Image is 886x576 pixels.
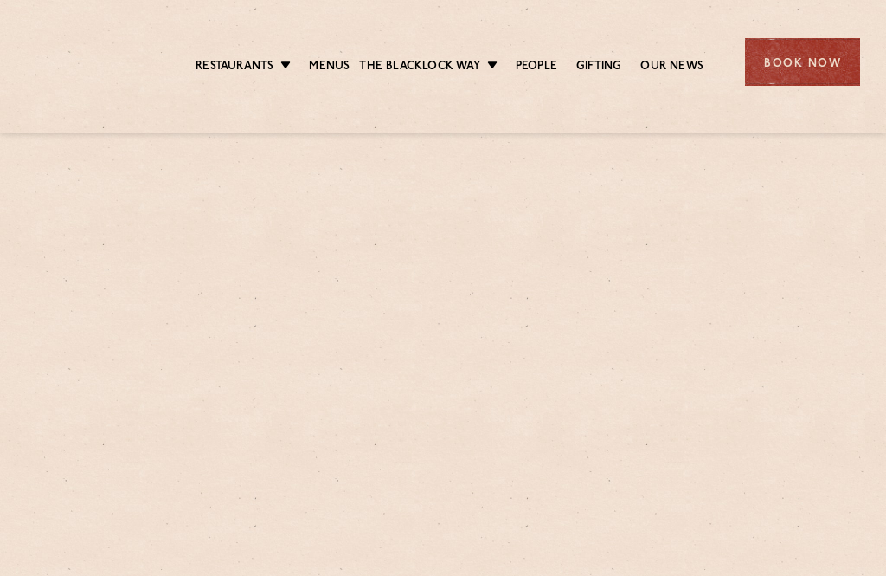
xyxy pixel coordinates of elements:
[196,58,273,75] a: Restaurants
[576,58,621,75] a: Gifting
[359,58,479,75] a: The Blacklock Way
[516,58,557,75] a: People
[309,58,350,75] a: Menus
[745,38,860,86] div: Book Now
[26,16,163,107] img: svg%3E
[640,58,703,75] a: Our News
